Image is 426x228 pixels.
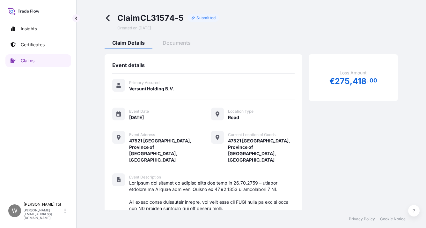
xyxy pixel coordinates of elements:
p: Submitted [196,15,216,20]
span: Versuni Holding B.V. [129,86,174,92]
span: Claim Details [112,40,145,46]
p: Certificates [21,42,45,48]
span: [DATE] [129,114,144,121]
span: Loss Amount [340,70,367,76]
span: 418 [353,77,367,85]
span: W [12,208,18,214]
span: Location Type [228,109,253,114]
p: Claims [21,57,34,64]
span: [DATE] [138,26,151,31]
a: Cookie Notice [380,217,406,222]
span: 00 [370,79,377,82]
span: Claim CL31574-5 [117,13,184,23]
p: Insights [21,26,37,32]
span: Event Date [129,109,149,114]
p: [PERSON_NAME][EMAIL_ADDRESS][DOMAIN_NAME] [24,208,63,220]
span: Road [228,114,239,121]
span: Event details [112,62,145,68]
span: 47521 [GEOGRAPHIC_DATA], Province of [GEOGRAPHIC_DATA], [GEOGRAPHIC_DATA] [228,138,295,163]
span: Event Address [129,132,155,137]
span: 47521 [GEOGRAPHIC_DATA], Province of [GEOGRAPHIC_DATA], [GEOGRAPHIC_DATA] [129,138,196,163]
a: Privacy Policy [349,217,375,222]
span: . [367,79,369,82]
span: , [350,77,352,85]
span: Created on [117,26,151,31]
span: Documents [163,40,191,46]
span: Primary Assured [129,80,159,85]
span: € [329,77,335,85]
span: 275 [335,77,350,85]
p: [PERSON_NAME] Tol [24,202,63,207]
a: Insights [5,22,71,35]
a: Certificates [5,38,71,51]
a: Claims [5,54,71,67]
span: Current Location of Goods [228,132,275,137]
span: Event Description [129,175,161,180]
